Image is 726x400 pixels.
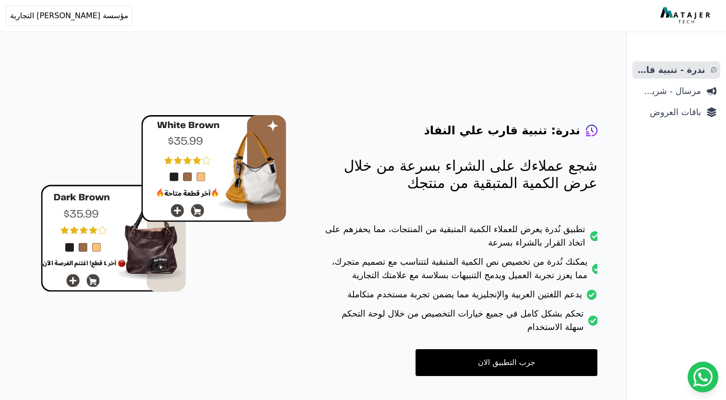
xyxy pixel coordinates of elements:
a: جرب التطبيق الان [416,349,597,376]
li: تطبيق نُدرة يعرض للعملاء الكمية المتبقية من المنتجات، مما يحفزهم على اتخاذ القرار بالشراء بسرعة [325,223,597,255]
p: شجع عملاءك على الشراء بسرعة من خلال عرض الكمية المتبقية من منتجك [325,157,597,192]
button: مؤسسة [PERSON_NAME] التجارية [6,6,132,26]
img: hero [41,115,286,292]
li: يمكنك نُدرة من تخصيص نص الكمية المتبقية لتتناسب مع تصميم متجرك، مما يعزز تجربة العميل ويدمج التنب... [325,255,597,288]
span: باقات العروض [636,106,701,119]
li: تحكم بشكل كامل في جميع خيارات التخصيص من خلال لوحة التحكم سهلة الاستخدام [325,307,597,340]
span: ندرة - تنبية قارب علي النفاذ [636,63,705,77]
img: MatajerTech Logo [660,7,713,24]
li: يدعم اللغتين العربية والإنجليزية مما يضمن تجربة مستخدم متكاملة [325,288,597,307]
span: مرسال - شريط دعاية [636,84,701,98]
span: مؤسسة [PERSON_NAME] التجارية [10,10,128,22]
h4: ندرة: تنبية قارب علي النفاذ [424,123,580,138]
